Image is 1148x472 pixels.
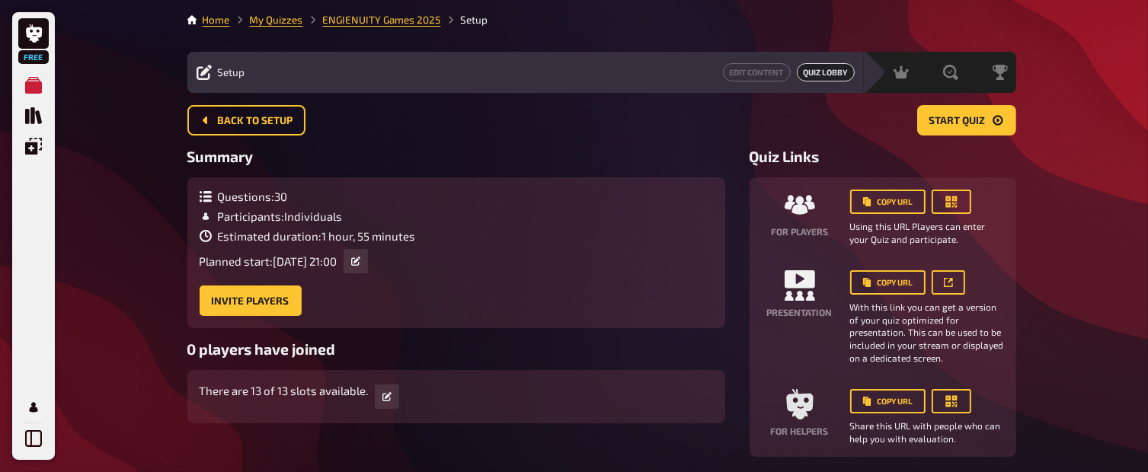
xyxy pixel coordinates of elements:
h4: Presentation [767,307,833,317]
h4: For players [771,226,828,237]
div: Planned start : [DATE] 21:00 [200,249,416,273]
span: Free [20,53,47,62]
a: Edit Content [723,63,791,81]
h3: Quiz Links [750,148,1016,165]
small: Using this URL Players can enter your Quiz and participate. [850,220,1004,246]
li: Setup [441,12,488,27]
span: Estimated duration : 1 hour, 55 minutes [218,229,416,243]
div: Questions : 30 [200,190,416,203]
a: Quiz Sammlung [18,100,49,131]
a: Home [203,14,230,26]
li: ENGIENUITY Games 2025 [303,12,441,27]
span: Start Quiz [929,116,986,126]
span: Participants : Individuals [218,209,343,223]
span: Quiz Lobby [797,63,855,81]
button: Copy URL [850,389,926,413]
span: Setup [218,66,245,78]
button: Start Quiz [917,105,1016,136]
a: My Quizzes [250,14,303,26]
h3: 0 players have joined [187,340,725,358]
a: Einblendungen [18,131,49,161]
a: Meine Quizze [18,70,49,100]
small: Share this URL with people who can help you with evaluation. [850,419,1004,445]
li: Home [203,12,230,27]
h3: Summary [187,148,725,165]
button: Invite Players [200,285,302,316]
button: Copy URL [850,190,926,214]
a: Mein Konto [18,392,49,423]
button: Copy URL [850,270,926,295]
span: Back to setup [218,116,293,126]
button: Back to setup [187,105,305,136]
small: With this link you can get a version of your quiz optimized for presentation. This can be used to... [850,301,1004,365]
p: There are 13 of 13 slots available. [200,382,369,400]
a: ENGIENUITY Games 2025 [323,14,441,26]
li: My Quizzes [230,12,303,27]
h4: For helpers [771,426,829,436]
